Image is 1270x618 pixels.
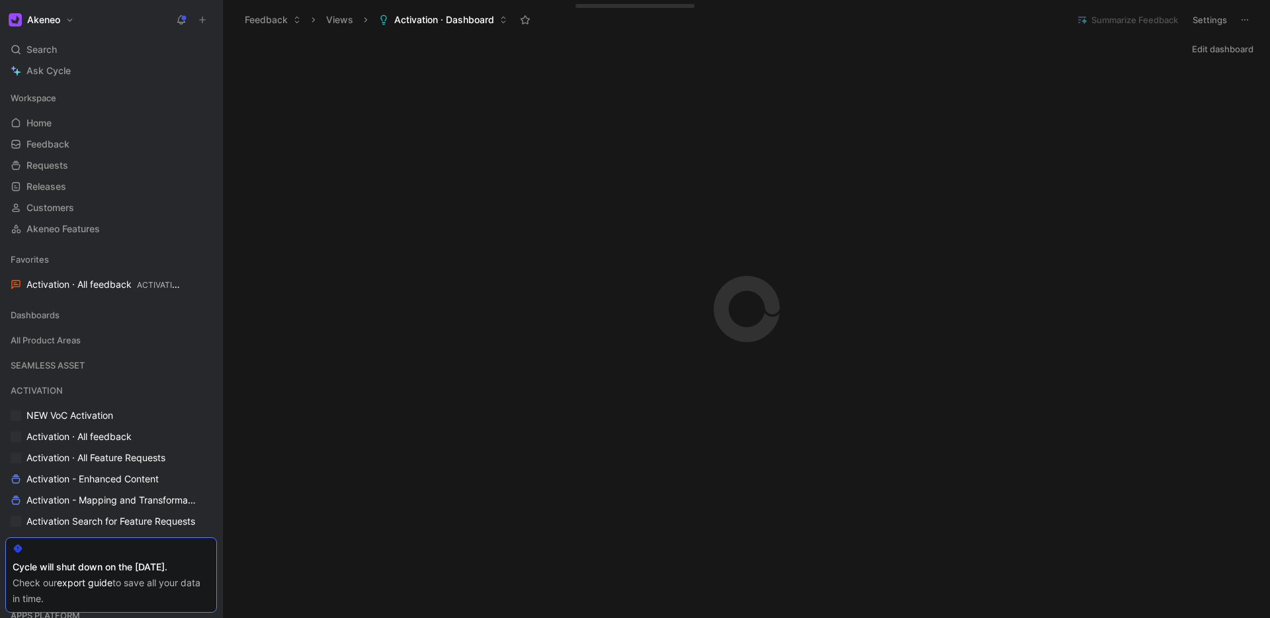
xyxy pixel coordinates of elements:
[5,113,217,133] a: Home
[26,472,159,486] span: Activation - Enhanced Content
[11,384,63,397] span: ACTIVATION
[5,155,217,175] a: Requests
[1187,11,1233,29] button: Settings
[5,511,217,531] a: Activation Search for Feature Requests
[11,308,60,322] span: Dashboards
[11,359,85,372] span: SEAMLESS ASSET
[5,355,217,375] div: SEAMLESS ASSET
[11,91,56,105] span: Workspace
[5,380,217,595] div: ACTIVATIONNEW VoC ActivationActivation · All feedbackActivation · All Feature RequestsActivation ...
[372,10,513,30] button: Activation · Dashboard
[1186,40,1259,58] button: Edit dashboard
[9,13,22,26] img: Akeneo
[26,42,57,58] span: Search
[5,490,217,510] a: Activation - Mapping and Transformation
[26,116,52,130] span: Home
[13,575,210,607] div: Check our to save all your data in time.
[5,61,217,81] a: Ask Cycle
[5,427,217,447] a: Activation · All feedback
[5,275,217,294] a: Activation · All feedbackACTIVATION
[239,10,307,30] button: Feedback
[26,63,71,79] span: Ask Cycle
[26,536,162,549] span: Activation · All cycle recordings
[5,177,217,197] a: Releases
[5,198,217,218] a: Customers
[5,406,217,425] a: NEW VoC Activation
[5,355,217,379] div: SEAMLESS ASSET
[26,494,199,507] span: Activation - Mapping and Transformation
[320,10,359,30] button: Views
[137,280,184,290] span: ACTIVATION
[5,88,217,108] div: Workspace
[11,253,49,266] span: Favorites
[1071,11,1184,29] button: Summarize Feedback
[5,305,217,325] div: Dashboards
[26,222,100,236] span: Akeneo Features
[5,330,217,350] div: All Product Areas
[26,180,66,193] span: Releases
[5,11,77,29] button: AkeneoAkeneo
[26,409,113,422] span: NEW VoC Activation
[57,577,112,588] a: export guide
[5,380,217,400] div: ACTIVATION
[5,469,217,489] a: Activation - Enhanced Content
[26,515,195,528] span: Activation Search for Feature Requests
[5,305,217,329] div: Dashboards
[26,138,69,151] span: Feedback
[13,559,210,575] div: Cycle will shut down on the [DATE].
[394,13,494,26] span: Activation · Dashboard
[5,40,217,60] div: Search
[5,249,217,269] div: Favorites
[5,533,217,552] a: Activation · All cycle recordings
[11,333,81,347] span: All Product Areas
[5,219,217,239] a: Akeneo Features
[26,159,68,172] span: Requests
[5,448,217,468] a: Activation · All Feature Requests
[5,330,217,354] div: All Product Areas
[26,201,74,214] span: Customers
[26,278,183,292] span: Activation · All feedback
[26,451,165,464] span: Activation · All Feature Requests
[26,430,132,443] span: Activation · All feedback
[27,14,60,26] h1: Akeneo
[5,134,217,154] a: Feedback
